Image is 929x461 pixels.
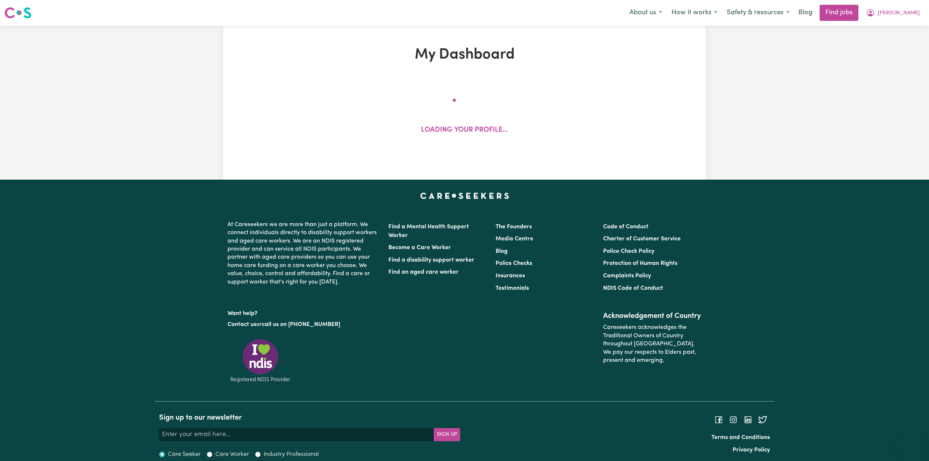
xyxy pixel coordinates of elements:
a: Police Check Policy [603,248,654,254]
img: Careseekers logo [4,6,31,19]
a: The Founders [496,224,532,230]
img: Registered NDIS provider [227,338,293,383]
iframe: Button to launch messaging window [900,432,923,455]
p: Want help? [227,307,380,318]
button: How it works [667,5,722,20]
h2: Acknowledgement of Country [603,312,702,321]
a: Insurances [496,273,525,279]
a: Code of Conduct [603,224,648,230]
span: [PERSON_NAME] [878,9,920,17]
a: Blog [794,5,817,21]
p: or [227,318,380,331]
a: Charter of Customer Service [603,236,681,242]
p: Careseekers acknowledges the Traditional Owners of Country throughout [GEOGRAPHIC_DATA]. We pay o... [603,321,702,367]
a: Media Centre [496,236,533,242]
a: Become a Care Worker [388,245,451,251]
label: Industry Professional [264,450,319,459]
p: Loading your profile... [421,125,508,136]
a: Blog [496,248,508,254]
label: Care Worker [215,450,249,459]
p: At Careseekers we are more than just a platform. We connect individuals directly to disability su... [227,218,380,289]
a: Follow Careseekers on Facebook [714,417,723,423]
a: Follow Careseekers on LinkedIn [744,417,752,423]
a: Careseekers home page [420,193,509,199]
a: Terms and Conditions [711,435,770,441]
a: Privacy Policy [733,447,770,453]
button: My Account [861,5,925,20]
a: Testimonials [496,285,529,291]
a: Find an aged care worker [388,269,459,275]
a: Careseekers logo [4,4,31,21]
a: call us on [PHONE_NUMBER] [262,322,340,327]
a: Contact us [227,322,256,327]
button: About us [625,5,667,20]
label: Care Seeker [168,450,201,459]
a: Find a Mental Health Support Worker [388,224,469,239]
h2: Sign up to our newsletter [159,413,460,422]
button: Subscribe [434,428,460,441]
a: Follow Careseekers on Twitter [758,417,767,423]
a: Follow Careseekers on Instagram [729,417,738,423]
a: Find a disability support worker [388,257,474,263]
a: Find jobs [820,5,858,21]
a: NDIS Code of Conduct [603,285,663,291]
a: Police Checks [496,261,532,266]
a: Complaints Policy [603,273,651,279]
button: Safety & resources [722,5,794,20]
a: Protection of Human Rights [603,261,677,266]
input: Enter your email here... [159,428,434,441]
h1: My Dashboard [308,46,621,64]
